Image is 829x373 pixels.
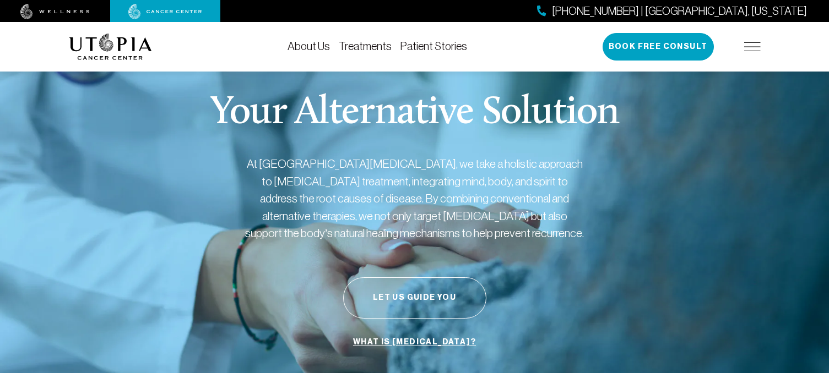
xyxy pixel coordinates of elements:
[210,94,619,133] p: Your Alternative Solution
[288,40,330,52] a: About Us
[603,33,714,61] button: Book Free Consult
[552,3,807,19] span: [PHONE_NUMBER] | [GEOGRAPHIC_DATA], [US_STATE]
[20,4,90,19] img: wellness
[339,40,392,52] a: Treatments
[244,155,586,242] p: At [GEOGRAPHIC_DATA][MEDICAL_DATA], we take a holistic approach to [MEDICAL_DATA] treatment, inte...
[343,277,486,319] button: Let Us Guide You
[128,4,202,19] img: cancer center
[350,332,479,353] a: What is [MEDICAL_DATA]?
[400,40,467,52] a: Patient Stories
[537,3,807,19] a: [PHONE_NUMBER] | [GEOGRAPHIC_DATA], [US_STATE]
[744,42,761,51] img: icon-hamburger
[69,34,152,60] img: logo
